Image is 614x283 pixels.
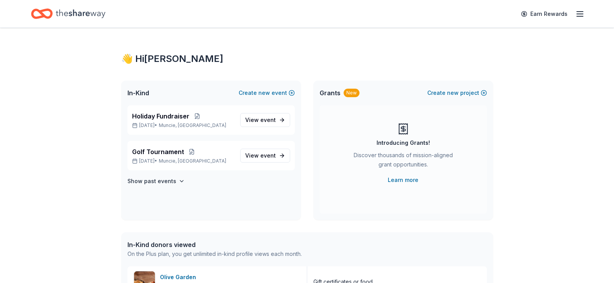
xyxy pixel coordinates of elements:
[240,149,290,163] a: View event
[127,177,176,186] h4: Show past events
[320,88,341,98] span: Grants
[245,151,276,160] span: View
[516,7,572,21] a: Earn Rewards
[239,88,295,98] button: Createnewevent
[132,122,234,129] p: [DATE] •
[127,177,185,186] button: Show past events
[132,147,184,156] span: Golf Tournament
[159,122,226,129] span: Muncie, [GEOGRAPHIC_DATA]
[245,115,276,125] span: View
[160,273,199,282] div: Olive Garden
[127,88,149,98] span: In-Kind
[132,158,234,164] p: [DATE] •
[127,240,302,249] div: In-Kind donors viewed
[159,158,226,164] span: Muncie, [GEOGRAPHIC_DATA]
[260,152,276,159] span: event
[427,88,487,98] button: Createnewproject
[447,88,459,98] span: new
[258,88,270,98] span: new
[388,175,418,185] a: Learn more
[121,53,493,65] div: 👋 Hi [PERSON_NAME]
[351,151,456,172] div: Discover thousands of mission-aligned grant opportunities.
[132,111,189,121] span: Holiday Fundraiser
[377,138,430,148] div: Introducing Grants!
[260,117,276,123] span: event
[127,249,302,259] div: On the Plus plan, you get unlimited in-kind profile views each month.
[344,89,359,97] div: New
[31,5,105,23] a: Home
[240,113,290,127] a: View event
